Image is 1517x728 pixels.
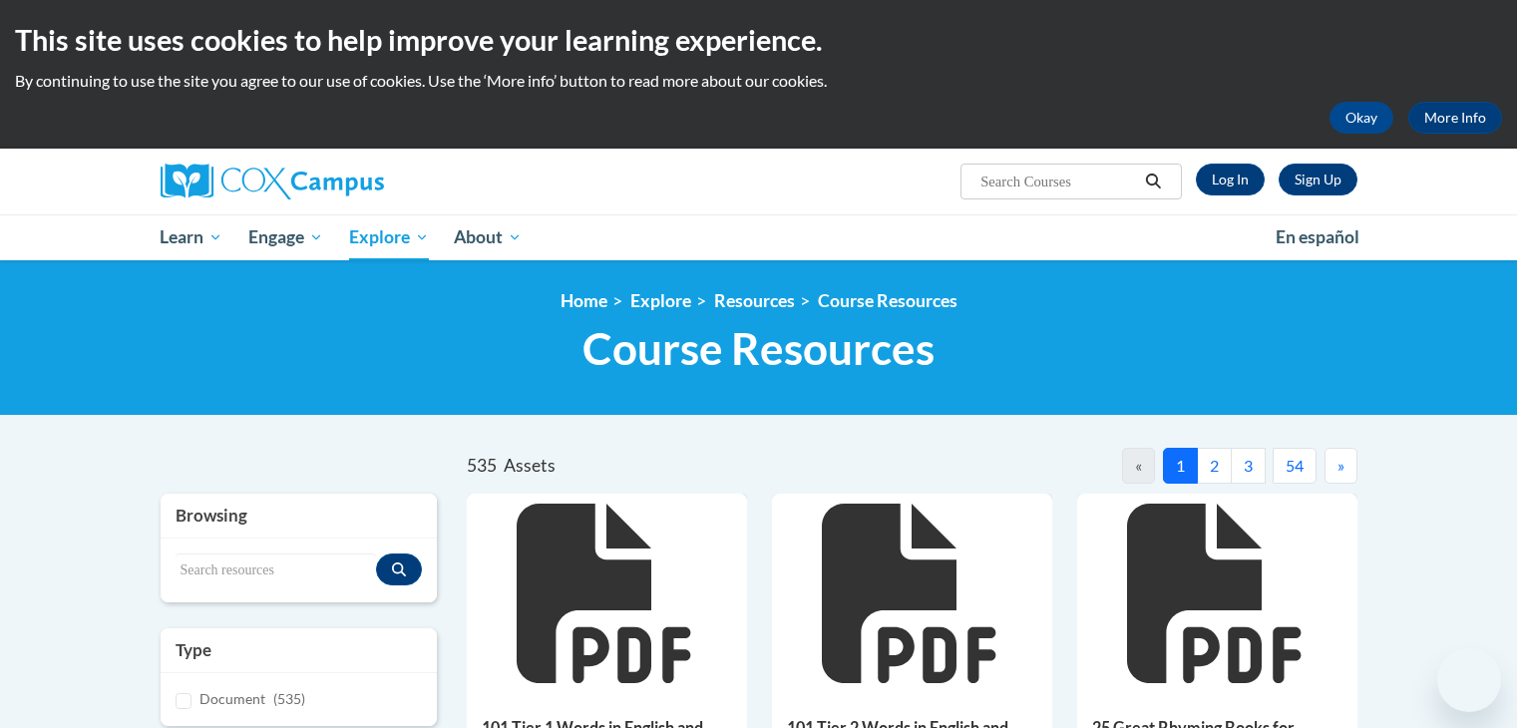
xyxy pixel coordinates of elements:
a: About [441,214,535,260]
input: Search Courses [978,170,1138,193]
button: 3 [1231,448,1266,484]
span: Engage [248,225,323,249]
a: More Info [1408,102,1502,134]
span: » [1337,456,1344,475]
img: Cox Campus [161,164,384,199]
span: En español [1276,226,1359,247]
input: Search resources [176,553,377,587]
a: En español [1263,216,1372,258]
nav: Pagination Navigation [912,448,1356,484]
a: Learn [148,214,236,260]
a: Explore [630,290,691,311]
h3: Type [176,638,423,662]
a: Cox Campus [161,164,540,199]
span: (535) [273,690,305,707]
p: By continuing to use the site you agree to our use of cookies. Use the ‘More info’ button to read... [15,70,1502,92]
a: Home [561,290,607,311]
a: Explore [336,214,442,260]
a: Log In [1196,164,1265,195]
span: Assets [504,455,556,476]
a: Register [1279,164,1357,195]
a: Engage [235,214,336,260]
a: Resources [714,290,795,311]
span: 535 [467,455,497,476]
button: Next [1325,448,1357,484]
button: 2 [1197,448,1232,484]
button: 1 [1163,448,1198,484]
button: 54 [1273,448,1317,484]
span: Explore [349,225,429,249]
h2: This site uses cookies to help improve your learning experience. [15,20,1502,60]
span: Document [199,690,265,707]
span: About [454,225,522,249]
button: Search [1138,170,1168,193]
h3: Browsing [176,504,423,528]
span: Learn [160,225,222,249]
a: Course Resources [818,290,957,311]
span: Course Resources [582,322,935,375]
button: Search resources [376,553,422,585]
div: Main menu [131,214,1387,260]
button: Okay [1329,102,1393,134]
iframe: Button to launch messaging window [1437,648,1501,712]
